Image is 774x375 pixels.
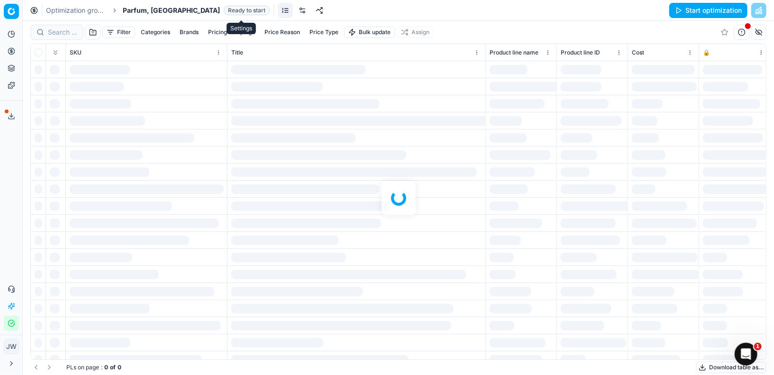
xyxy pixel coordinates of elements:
iframe: Intercom live chat [735,343,757,366]
span: Parfum, [GEOGRAPHIC_DATA]Ready to start [123,6,270,15]
span: JW [4,339,18,354]
a: Optimization groups [46,6,107,15]
span: Parfum, [GEOGRAPHIC_DATA] [123,6,220,15]
button: JW [4,339,19,354]
span: Ready to start [224,6,270,15]
div: Settings [227,23,256,34]
nav: breadcrumb [46,6,270,15]
button: Start optimization [669,3,747,18]
span: 1 [754,343,762,350]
